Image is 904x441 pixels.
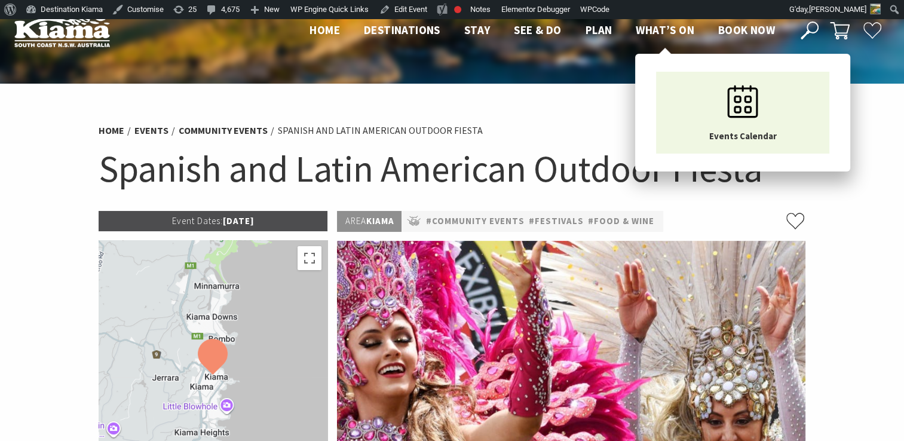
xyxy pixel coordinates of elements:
[179,124,268,137] a: Community Events
[309,23,340,37] span: Home
[345,215,366,226] span: Area
[364,23,440,37] span: Destinations
[464,23,491,37] span: Stay
[14,14,110,47] img: Kiama Logo
[99,124,124,137] a: Home
[514,23,561,37] span: See & Do
[709,130,777,142] span: Events Calendar
[298,21,787,41] nav: Main Menu
[636,23,694,37] span: What’s On
[587,214,654,229] a: #Food & Wine
[278,123,483,139] li: Spanish and Latin American Outdoor Fiesta
[99,145,806,193] h1: Spanish and Latin American Outdoor Fiesta
[134,124,168,137] a: Events
[809,5,866,14] span: [PERSON_NAME]
[99,211,328,231] p: [DATE]
[337,211,402,232] p: Kiama
[298,246,321,270] button: Toggle fullscreen view
[171,215,222,226] span: Event Dates:
[454,6,461,13] div: Focus keyphrase not set
[528,214,583,229] a: #Festivals
[425,214,524,229] a: #Community Events
[718,23,775,37] span: Book now
[586,23,612,37] span: Plan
